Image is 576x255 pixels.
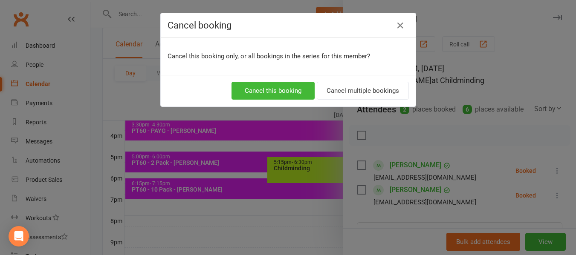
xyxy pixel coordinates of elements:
[9,226,29,246] div: Open Intercom Messenger
[394,19,407,32] button: Close
[232,82,315,100] button: Cancel this booking
[317,82,409,100] button: Cancel multiple bookings
[168,51,409,61] p: Cancel this booking only, or all bookings in the series for this member?
[168,20,409,31] h4: Cancel booking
